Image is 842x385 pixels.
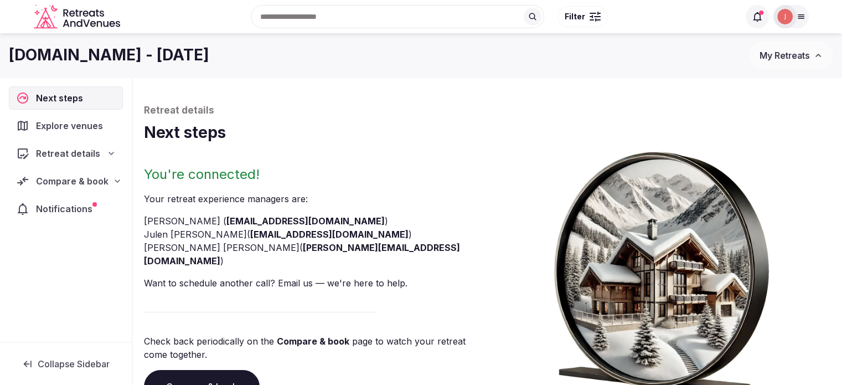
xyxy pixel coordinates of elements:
span: Explore venues [36,119,107,132]
svg: Retreats and Venues company logo [34,4,122,29]
li: Julen [PERSON_NAME] ( ) [144,228,483,241]
p: Want to schedule another call? Email us — we're here to help. [144,276,483,290]
a: Visit the homepage [34,4,122,29]
button: Filter [557,6,608,27]
button: My Retreats [749,42,833,69]
span: Collapse Sidebar [38,358,110,369]
span: Compare & book [36,174,109,188]
a: Notifications [9,197,123,220]
h1: Next steps [144,122,831,143]
h2: You're connected! [144,166,483,183]
span: My Retreats [760,50,809,61]
span: Notifications [36,202,97,215]
h1: [DOMAIN_NAME] - [DATE] [9,44,209,66]
li: [PERSON_NAME] [PERSON_NAME] ( ) [144,241,483,268]
p: Retreat details [144,104,831,117]
a: [PERSON_NAME][EMAIL_ADDRESS][DOMAIN_NAME] [144,242,460,266]
a: Explore venues [9,114,123,137]
span: Next steps [36,91,87,105]
img: Joanna Asiukiewicz [777,9,793,24]
a: Next steps [9,86,123,110]
a: [EMAIL_ADDRESS][DOMAIN_NAME] [250,229,409,240]
li: [PERSON_NAME] ( ) [144,214,483,228]
p: Your retreat experience manager s are : [144,192,483,206]
p: Check back periodically on the page to watch your retreat come together. [144,335,483,361]
a: Compare & book [277,336,349,347]
a: [EMAIL_ADDRESS][DOMAIN_NAME] [226,215,385,227]
span: Retreat details [36,147,100,160]
button: Collapse Sidebar [9,352,123,376]
span: Filter [565,11,585,22]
